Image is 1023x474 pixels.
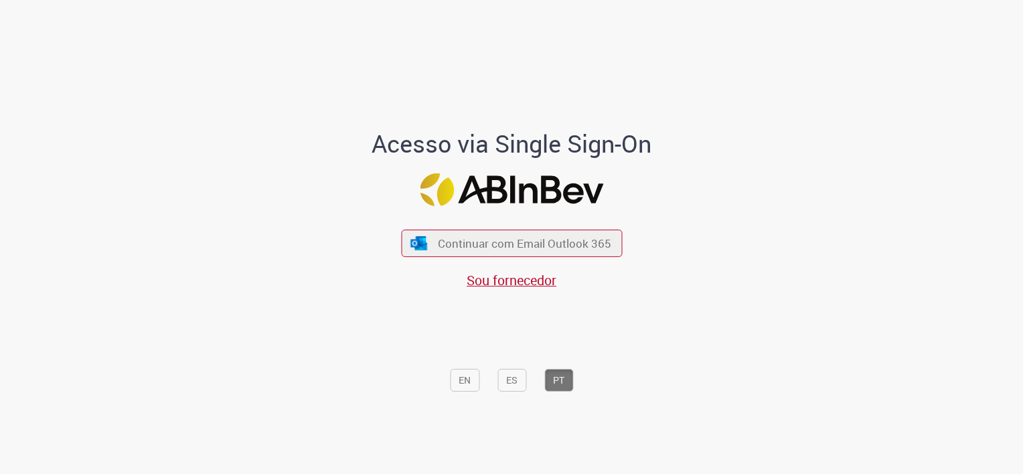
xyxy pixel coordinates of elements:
[326,131,698,157] h1: Acesso via Single Sign-On
[497,369,526,392] button: ES
[410,236,428,250] img: ícone Azure/Microsoft 360
[450,369,479,392] button: EN
[438,236,611,251] span: Continuar com Email Outlook 365
[420,173,603,206] img: Logo ABInBev
[401,230,622,257] button: ícone Azure/Microsoft 360 Continuar com Email Outlook 365
[544,369,573,392] button: PT
[467,271,556,289] a: Sou fornecedor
